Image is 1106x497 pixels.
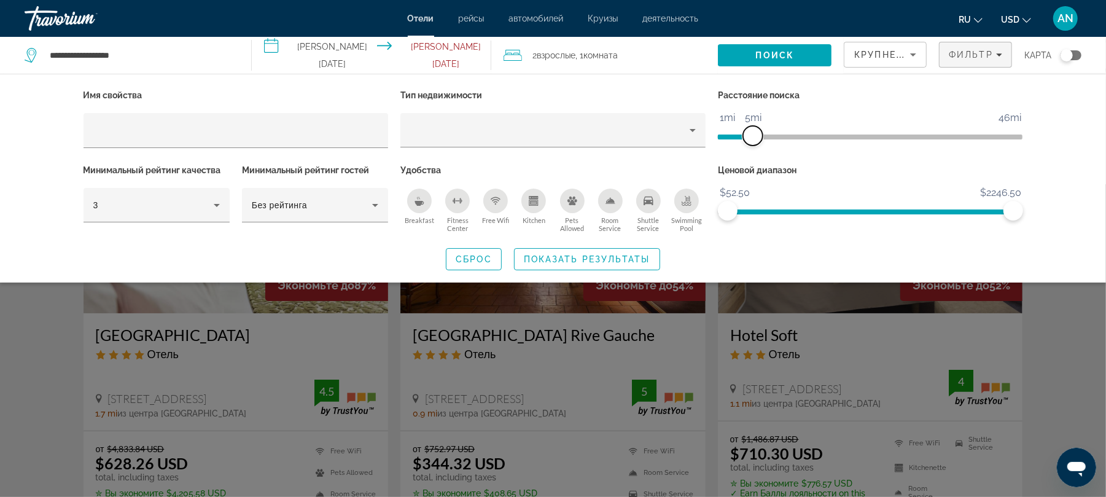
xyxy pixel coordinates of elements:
[718,135,1023,137] ngx-slider: ngx-slider
[400,162,706,179] p: Удобства
[718,44,831,66] button: Search
[718,184,752,202] span: $52.50
[400,87,706,104] p: Тип недвижимости
[939,42,1012,68] button: Filters
[949,50,993,60] span: Фильтр
[959,10,983,28] button: Change language
[1001,10,1031,28] button: Change currency
[629,188,668,233] button: Shuttle Service
[252,200,307,210] span: Без рейтинга
[718,109,737,127] span: 1mi
[1057,448,1096,487] iframe: Кнопка запуска окна обмена сообщениями
[533,47,576,64] span: 2
[978,184,1023,202] span: $2246.50
[446,248,502,270] button: Сброс
[668,216,706,232] span: Swimming Pool
[1003,201,1023,221] span: ngx-slider-max
[77,87,1029,236] div: Hotel Filters
[718,162,1023,179] p: Ценовой диапазон
[1001,15,1019,25] span: USD
[629,216,668,232] span: Shuttle Service
[959,15,971,25] span: ru
[591,216,629,232] span: Room Service
[410,123,696,138] mat-select: Property type
[509,14,564,23] a: автомобилей
[756,50,795,60] span: Поиск
[84,162,230,179] p: Минимальный рейтинг качества
[93,200,98,210] span: 3
[718,209,1023,212] ngx-slider: ngx-slider
[438,188,477,233] button: Fitness Center
[1050,6,1081,31] button: User Menu
[743,126,763,146] span: ngx-slider
[25,2,147,34] a: Travorium
[252,37,491,74] button: Select check in and out date
[1057,12,1073,25] span: AN
[643,14,699,23] a: деятельность
[438,216,477,232] span: Fitness Center
[668,188,706,233] button: Swimming Pool
[523,216,545,224] span: Kitchen
[491,37,719,74] button: Travelers: 2 adults, 0 children
[49,46,233,65] input: Search hotel destination
[242,162,388,179] p: Минимальный рейтинг гостей
[524,254,650,264] span: Показать результаты
[854,50,1003,60] span: Крупнейшие сбережения
[405,216,434,224] span: Breakfast
[997,109,1023,127] span: 46mi
[477,188,515,233] button: Free Wifi
[718,87,1023,104] p: Расстояние поиска
[400,188,438,233] button: Breakfast
[1024,47,1051,64] span: карта
[482,216,509,224] span: Free Wifi
[515,188,553,233] button: Kitchen
[576,47,618,64] span: , 1
[459,14,485,23] a: рейсы
[743,109,763,127] span: 5mi
[1051,50,1081,61] button: Toggle map
[584,50,618,60] span: Комната
[588,14,618,23] a: Круизы
[854,47,916,62] mat-select: Sort by
[456,254,492,264] span: Сброс
[553,188,591,233] button: Pets Allowed
[84,87,389,104] p: Имя свойства
[718,201,738,221] span: ngx-slider
[514,248,660,270] button: Показать результаты
[553,216,591,232] span: Pets Allowed
[591,188,629,233] button: Room Service
[408,14,434,23] a: Отели
[537,50,576,60] span: Взрослые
